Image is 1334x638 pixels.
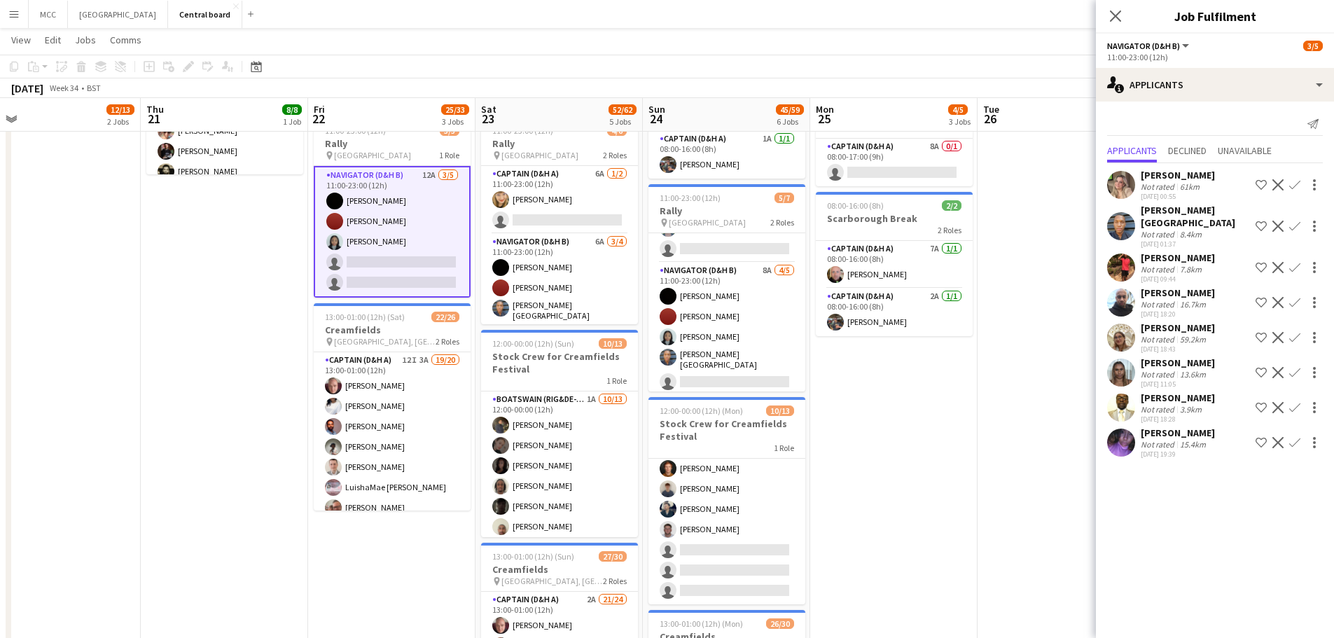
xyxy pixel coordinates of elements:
[45,34,61,46] span: Edit
[481,137,638,150] h3: Rally
[1141,264,1177,275] div: Not rated
[334,336,436,347] span: [GEOGRAPHIC_DATA], [GEOGRAPHIC_DATA]
[1177,439,1209,450] div: 15.4km
[669,217,746,228] span: [GEOGRAPHIC_DATA]
[814,111,834,127] span: 25
[816,241,973,289] app-card-role: Captain (D&H A)7A1/108:00-16:00 (8h)[PERSON_NAME]
[1096,68,1334,102] div: Applicants
[609,116,636,127] div: 5 Jobs
[436,336,459,347] span: 2 Roles
[314,324,471,336] h3: Creamfields
[501,576,603,586] span: [GEOGRAPHIC_DATA], [GEOGRAPHIC_DATA]
[1218,146,1272,155] span: Unavailable
[816,212,973,225] h3: Scarborough Break
[314,103,325,116] span: Fri
[648,204,805,217] h3: Rally
[816,139,973,186] app-card-role: Captain (D&H A)8A0/108:00-17:00 (9h)
[648,397,805,604] div: 12:00-00:00 (12h) (Mon)10/13Stock Crew for Creamfields Festival1 Role[PERSON_NAME][PERSON_NAME][P...
[441,104,469,115] span: 25/33
[1141,450,1215,459] div: [DATE] 19:39
[107,116,134,127] div: 2 Jobs
[1177,229,1204,240] div: 8.4km
[168,1,242,28] button: Central board
[334,150,411,160] span: [GEOGRAPHIC_DATA]
[770,217,794,228] span: 2 Roles
[774,193,794,203] span: 5/7
[1141,169,1215,181] div: [PERSON_NAME]
[1141,204,1250,229] div: [PERSON_NAME][GEOGRAPHIC_DATA]
[1096,7,1334,25] h3: Job Fulfilment
[481,166,638,234] app-card-role: Captain (D&H A)6A1/211:00-23:00 (12h)[PERSON_NAME]
[29,1,68,28] button: MCC
[146,103,164,116] span: Thu
[1177,299,1209,310] div: 16.7km
[492,551,574,562] span: 13:00-01:00 (12h) (Sun)
[314,166,471,298] app-card-role: Navigator (D&H B)12A3/511:00-23:00 (12h)[PERSON_NAME][PERSON_NAME][PERSON_NAME]
[938,225,961,235] span: 2 Roles
[1303,41,1323,51] span: 3/5
[1141,275,1215,284] div: [DATE] 09:44
[282,104,302,115] span: 8/8
[648,263,805,396] app-card-role: Navigator (D&H B)8A4/511:00-23:00 (12h)[PERSON_NAME][PERSON_NAME][PERSON_NAME][PERSON_NAME][GEOGR...
[11,34,31,46] span: View
[1141,192,1215,201] div: [DATE] 00:55
[1107,41,1191,51] button: Navigator (D&H B)
[1141,240,1250,249] div: [DATE] 01:37
[501,150,578,160] span: [GEOGRAPHIC_DATA]
[1168,146,1207,155] span: Declined
[481,563,638,576] h3: Creamfields
[827,200,884,211] span: 08:00-16:00 (8h)
[648,184,805,391] app-job-card: 11:00-23:00 (12h)5/7Rally [GEOGRAPHIC_DATA]2 RolesCaptain (D&H A)11A1/211:00-23:00 (12h)[PERSON_N...
[1141,404,1177,415] div: Not rated
[39,31,67,49] a: Edit
[144,111,164,127] span: 21
[1107,146,1157,155] span: Applicants
[609,104,637,115] span: 52/62
[983,103,999,116] span: Tue
[1141,229,1177,240] div: Not rated
[1141,369,1177,380] div: Not rated
[648,103,665,116] span: Sun
[481,117,638,324] app-job-card: 11:00-23:00 (12h)4/6Rally [GEOGRAPHIC_DATA]2 RolesCaptain (D&H A)6A1/211:00-23:00 (12h)[PERSON_NA...
[766,618,794,629] span: 26/30
[774,443,794,453] span: 1 Role
[1177,181,1202,192] div: 61km
[599,551,627,562] span: 27/30
[1141,356,1215,369] div: [PERSON_NAME]
[766,405,794,416] span: 10/13
[1141,391,1215,404] div: [PERSON_NAME]
[660,618,743,629] span: 13:00-01:00 (12h) (Mon)
[1141,251,1215,264] div: [PERSON_NAME]
[603,150,627,160] span: 2 Roles
[1177,264,1204,275] div: 7.8km
[314,303,471,511] div: 13:00-01:00 (12h) (Sat)22/26Creamfields [GEOGRAPHIC_DATA], [GEOGRAPHIC_DATA]2 RolesCaptain (D&H A...
[981,111,999,127] span: 26
[442,116,468,127] div: 3 Jobs
[431,312,459,322] span: 22/26
[283,116,301,127] div: 1 Job
[816,192,973,336] div: 08:00-16:00 (8h)2/2Scarborough Break2 RolesCaptain (D&H A)7A1/108:00-16:00 (8h)[PERSON_NAME]Capta...
[606,375,627,386] span: 1 Role
[439,150,459,160] span: 1 Role
[1141,286,1215,299] div: [PERSON_NAME]
[87,83,101,93] div: BST
[1177,369,1209,380] div: 13.6km
[603,576,627,586] span: 2 Roles
[599,338,627,349] span: 10/13
[1107,41,1180,51] span: Navigator (D&H B)
[68,1,168,28] button: [GEOGRAPHIC_DATA]
[1141,380,1215,389] div: [DATE] 11:05
[648,417,805,443] h3: Stock Crew for Creamfields Festival
[481,103,496,116] span: Sat
[314,137,471,150] h3: Rally
[1177,404,1204,415] div: 3.9km
[11,81,43,95] div: [DATE]
[816,90,973,186] app-job-card: 08:00-17:00 (9h)0/1Creamfields Break1 RoleCaptain (D&H A)8A0/108:00-17:00 (9h)
[816,103,834,116] span: Mon
[1141,310,1215,319] div: [DATE] 18:20
[481,350,638,375] h3: Stock Crew for Creamfields Festival
[1141,321,1215,334] div: [PERSON_NAME]
[1141,334,1177,345] div: Not rated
